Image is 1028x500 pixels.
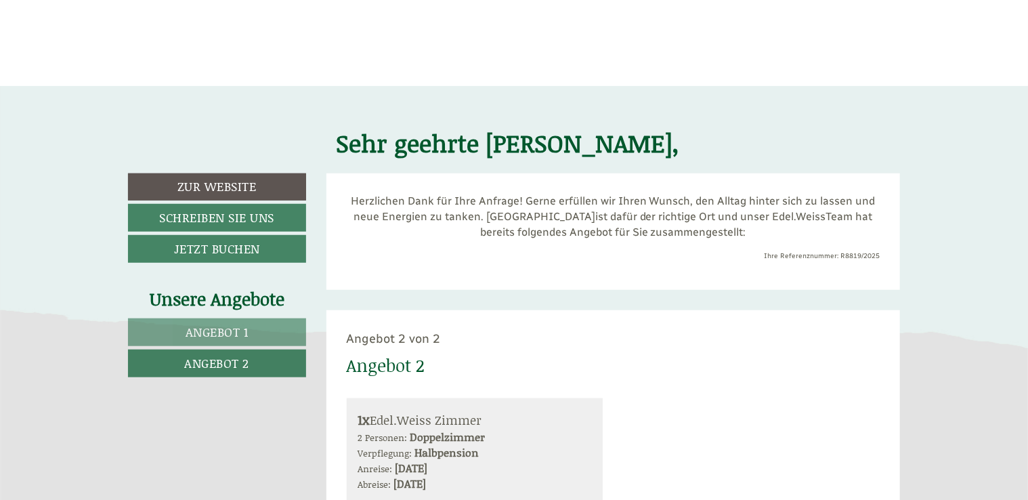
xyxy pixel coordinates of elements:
div: Edel.Weiss Zimmer [358,410,592,430]
h1: Sehr geehrte [PERSON_NAME], [337,130,680,157]
small: Verpflegung: [358,446,412,460]
span: ist dafür der richtige Ort und unser Edel.Weiss [595,210,826,223]
a: Zur Website [128,173,306,201]
b: Halbpension [415,444,479,460]
div: Unsere Angebote [128,287,306,312]
div: Angebot 2 [347,353,425,378]
b: 1x [358,410,370,429]
span: Angebot 2 von 2 [347,331,441,346]
small: 2 Personen: [358,430,408,444]
a: Schreiben Sie uns [128,204,306,232]
span: Angebot 1 [186,323,249,341]
b: [DATE] [395,460,428,476]
b: Doppelzimmer [410,429,486,444]
span: Team hat bereits folgendes Angebot für Sie zusammengestellt: [480,210,873,238]
small: Anreise: [358,461,393,476]
span: Herzlichen Dank für Ihre Anfrage! Gerne erfüllen wir Ihren Wunsch, den Alltag hinter sich zu lass... [351,194,876,223]
b: [DATE] [394,476,427,491]
a: Jetzt buchen [128,235,306,263]
small: Abreise: [358,477,391,491]
span: Angebot 2 [185,354,250,372]
span: Ihre Referenznummer: R8819/2025 [764,252,880,260]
